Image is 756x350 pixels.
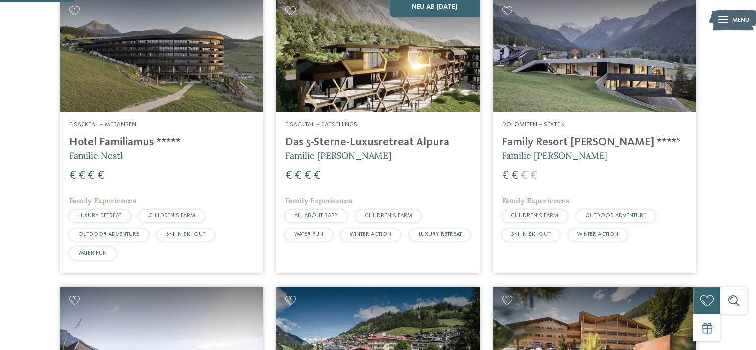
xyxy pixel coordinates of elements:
h4: Family Resort [PERSON_NAME] ****ˢ [502,136,687,149]
span: Familie [PERSON_NAME] [285,150,391,161]
span: WATER FUN [294,232,323,237]
span: LUXURY RETREAT [418,232,461,237]
span: WATER FUN [78,250,107,256]
span: € [304,170,311,182]
span: LUXURY RETREAT [78,213,121,219]
span: € [295,170,302,182]
span: € [69,170,76,182]
span: SKI-IN SKI-OUT [166,232,205,237]
span: € [502,170,509,182]
span: OUTDOOR ADVENTURE [585,213,646,219]
span: Familie Nestl [69,150,123,161]
span: Family Experiences [69,196,136,205]
span: € [79,170,85,182]
span: Dolomiten – Sexten [502,121,565,128]
span: € [530,170,537,182]
span: € [285,170,292,182]
span: CHILDREN’S FARM [511,213,558,219]
span: CHILDREN’S FARM [365,213,412,219]
span: Eisacktal – Meransen [69,121,136,128]
span: € [521,170,528,182]
span: SKI-IN SKI-OUT [511,232,550,237]
span: ALL ABOUT BABY [294,213,338,219]
span: € [511,170,518,182]
span: WINTER ACTION [577,232,618,237]
span: OUTDOOR ADVENTURE [78,232,139,237]
span: Family Experiences [285,196,352,205]
h4: Das 5-Sterne-Luxusretreat Alpura [285,136,470,149]
span: Eisacktal – Ratschings [285,121,357,128]
span: € [97,170,104,182]
span: CHILDREN’S FARM [148,213,195,219]
span: € [314,170,321,182]
span: WINTER ACTION [350,232,391,237]
span: Familie [PERSON_NAME] [502,150,608,161]
span: € [88,170,95,182]
span: Family Experiences [502,196,569,205]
